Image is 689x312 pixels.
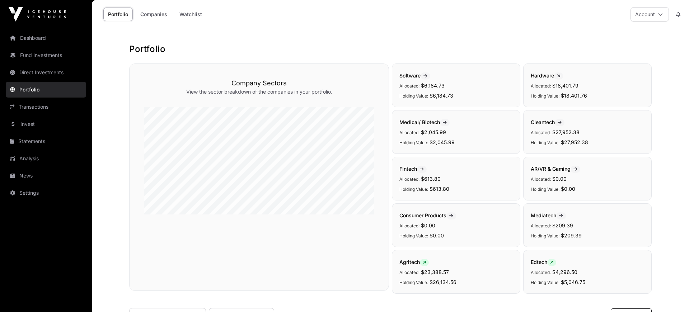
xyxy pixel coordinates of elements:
[399,186,428,192] span: Holding Value:
[6,47,86,63] a: Fund Investments
[6,133,86,149] a: Statements
[6,116,86,132] a: Invest
[552,82,578,89] span: $18,401.79
[552,222,573,228] span: $209.39
[531,140,559,145] span: Holding Value:
[399,270,420,275] span: Allocated:
[531,72,563,79] span: Hardware
[9,7,66,22] img: Icehouse Ventures Logo
[399,223,420,228] span: Allocated:
[6,65,86,80] a: Direct Investments
[531,233,559,238] span: Holding Value:
[531,176,551,182] span: Allocated:
[136,8,172,21] a: Companies
[399,259,429,265] span: Agritech
[399,280,428,285] span: Holding Value:
[531,280,559,285] span: Holding Value:
[430,93,453,99] span: $6,184.73
[399,140,428,145] span: Holding Value:
[531,223,551,228] span: Allocated:
[129,43,652,55] h1: Portfolio
[531,186,559,192] span: Holding Value:
[430,186,449,192] span: $613.80
[421,82,445,89] span: $6,184.73
[399,166,427,172] span: Fintech
[399,212,456,218] span: Consumer Products
[6,151,86,166] a: Analysis
[421,222,435,228] span: $0.00
[561,186,575,192] span: $0.00
[421,269,449,275] span: $23,388.57
[552,176,567,182] span: $0.00
[561,139,588,145] span: $27,952.38
[531,119,564,125] span: Cleantech
[6,30,86,46] a: Dashboard
[430,232,444,238] span: $0.00
[421,176,441,182] span: $613.80
[561,93,587,99] span: $18,401.76
[531,212,566,218] span: Mediatech
[430,279,456,285] span: $26,134.56
[399,72,430,79] span: Software
[399,93,428,99] span: Holding Value:
[552,269,577,275] span: $4,296.50
[531,270,551,275] span: Allocated:
[144,88,374,95] p: View the sector breakdown of the companies in your portfolio.
[399,233,428,238] span: Holding Value:
[6,82,86,98] a: Portfolio
[399,83,420,89] span: Allocated:
[6,99,86,115] a: Transactions
[653,278,689,312] iframe: Chat Widget
[421,129,446,135] span: $2,045.99
[531,93,559,99] span: Holding Value:
[6,185,86,201] a: Settings
[561,279,585,285] span: $5,046.75
[531,166,580,172] span: AR/VR & Gaming
[531,130,551,135] span: Allocated:
[561,232,582,238] span: $209.39
[144,78,374,88] h3: Company Sectors
[631,7,669,22] button: Account
[399,130,420,135] span: Allocated:
[399,119,450,125] span: Medical/ Biotech
[531,83,551,89] span: Allocated:
[103,8,133,21] a: Portfolio
[531,259,556,265] span: Edtech
[552,129,580,135] span: $27,952.38
[399,176,420,182] span: Allocated:
[6,168,86,184] a: News
[175,8,207,21] a: Watchlist
[430,139,455,145] span: $2,045.99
